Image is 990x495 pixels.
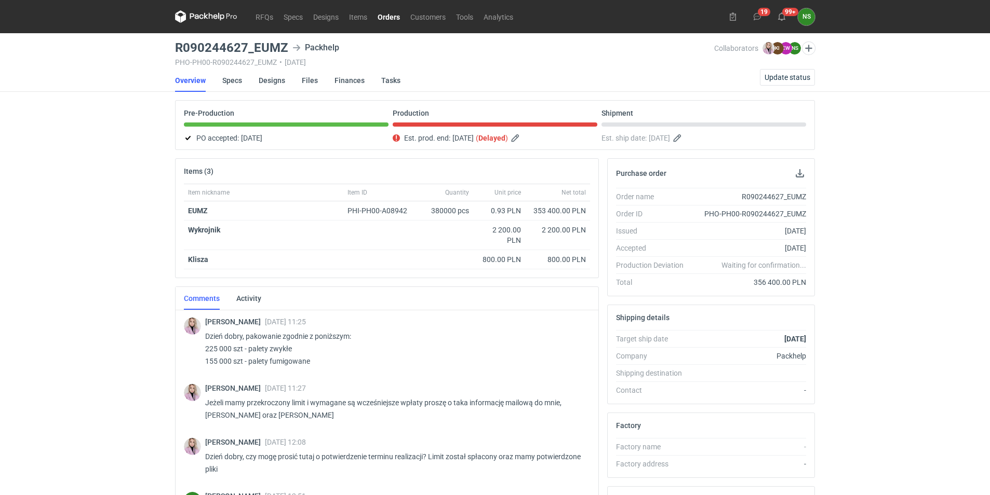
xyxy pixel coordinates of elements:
p: Production [393,109,429,117]
span: • [279,58,282,66]
a: Designs [259,69,285,92]
div: 380000 pcs [421,201,473,221]
button: NS [798,8,815,25]
div: 2 200.00 PLN [529,225,586,235]
a: Orders [372,10,405,23]
div: Est. ship date: [601,132,806,144]
div: 800.00 PLN [529,254,586,265]
span: Update status [765,74,810,81]
div: R090244627_EUMZ [692,191,806,202]
div: 800.00 PLN [477,254,521,265]
div: Order ID [616,209,692,219]
a: Comments [184,287,220,310]
span: [DATE] [649,132,670,144]
div: - [692,459,806,469]
div: 2 200.00 PLN [477,225,521,245]
div: Company [616,351,692,361]
span: Net total [561,188,586,197]
figcaption: NS [788,42,801,54]
div: - [692,385,806,395]
span: Item ID [347,188,367,197]
span: Item nickname [188,188,230,197]
div: Issued [616,226,692,236]
div: 0.93 PLN [477,205,521,216]
a: Activity [236,287,261,310]
img: Klaudia Wiśniewska [184,318,201,335]
div: PHO-PH00-R090244627_EUMZ [692,209,806,219]
h2: Factory [616,421,641,430]
div: Packhelp [692,351,806,361]
a: RFQs [250,10,278,23]
span: Unit price [494,188,521,197]
span: Collaborators [714,44,758,52]
div: Total [616,277,692,287]
a: Tasks [381,69,400,92]
div: PO accepted: [184,132,389,144]
div: PHI-PH00-A08942 [347,205,417,216]
button: Edit estimated production end date [510,132,523,144]
div: Factory name [616,442,692,452]
button: 99+ [773,8,790,25]
a: EUMZ [188,207,208,215]
svg: Packhelp Pro [175,10,237,23]
a: Specs [222,69,242,92]
h2: Items (3) [184,167,213,175]
div: [DATE] [692,243,806,253]
em: ) [505,134,508,142]
span: [PERSON_NAME] [205,438,265,446]
button: Download PO [794,167,806,180]
a: Overview [175,69,206,92]
img: Klaudia Wiśniewska [184,438,201,455]
strong: Delayed [478,134,505,142]
div: Factory address [616,459,692,469]
h2: Purchase order [616,169,666,177]
a: Specs [278,10,308,23]
span: [DATE] 11:27 [265,384,306,392]
span: [DATE] 11:25 [265,318,306,326]
div: Accepted [616,243,692,253]
div: 356 400.00 PLN [692,277,806,287]
strong: [DATE] [784,335,806,343]
h2: Shipping details [616,313,670,322]
img: Klaudia Wiśniewska [184,384,201,401]
div: Contact [616,385,692,395]
h3: R090244627_EUMZ [175,42,288,54]
div: Packhelp [292,42,339,54]
figcaption: KI [771,42,784,54]
div: Production Deviation [616,260,692,270]
span: [PERSON_NAME] [205,318,265,326]
a: Finances [335,69,365,92]
span: [PERSON_NAME] [205,384,265,392]
div: Est. prod. end: [393,132,597,144]
div: - [692,442,806,452]
em: Waiting for confirmation... [721,260,806,270]
em: ( [476,134,478,142]
button: Update status [760,69,815,86]
button: 19 [749,8,766,25]
div: Shipping destination [616,368,692,378]
p: Jeżeli mamy przekroczony limit i wymagane są wcześniejsze wpłaty proszę o taka informację mailową... [205,396,582,421]
span: [DATE] [241,132,262,144]
p: Dzień dobry, pakowanie zgodnie z poniższym: 225 000 szt - palety zwykłe 155 000 szt - palety fumi... [205,330,582,367]
div: 353 400.00 PLN [529,205,586,216]
strong: Wykrojnik [188,226,220,234]
span: [DATE] [452,132,474,144]
p: Pre-Production [184,109,234,117]
div: Target ship date [616,334,692,344]
img: Klaudia Wiśniewska [762,42,775,54]
button: Edit collaborators [802,42,815,55]
a: Items [344,10,372,23]
p: Dzień dobry, czy mogę prosić tutaj o potwierdzenie terminu realizacji? Limit został spłacony oraz... [205,450,582,475]
a: Files [302,69,318,92]
span: [DATE] 12:08 [265,438,306,446]
a: Tools [451,10,478,23]
p: Shipment [601,109,633,117]
a: Analytics [478,10,518,23]
div: Natalia Stępak [798,8,815,25]
strong: Klisza [188,255,208,264]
